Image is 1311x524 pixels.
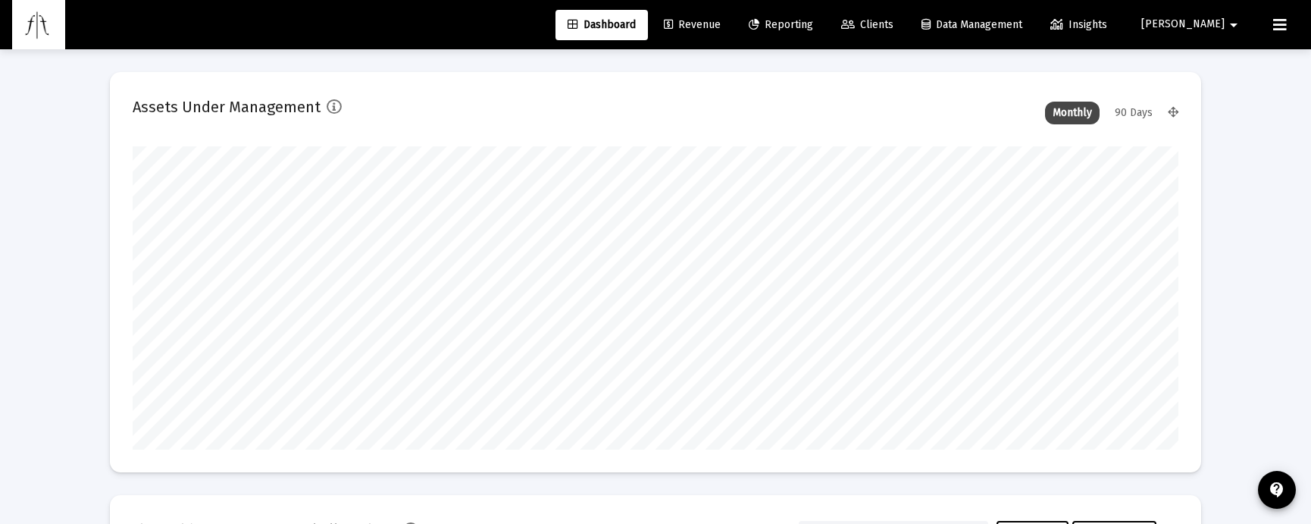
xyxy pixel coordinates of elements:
[1038,10,1119,40] a: Insights
[1225,10,1243,40] mat-icon: arrow_drop_down
[749,18,813,31] span: Reporting
[664,18,721,31] span: Revenue
[652,10,733,40] a: Revenue
[555,10,648,40] a: Dashboard
[1123,9,1261,39] button: [PERSON_NAME]
[829,10,906,40] a: Clients
[23,10,54,40] img: Dashboard
[841,18,893,31] span: Clients
[1050,18,1107,31] span: Insights
[1107,102,1160,124] div: 90 Days
[133,95,321,119] h2: Assets Under Management
[737,10,825,40] a: Reporting
[568,18,636,31] span: Dashboard
[909,10,1034,40] a: Data Management
[1141,18,1225,31] span: [PERSON_NAME]
[921,18,1022,31] span: Data Management
[1045,102,1100,124] div: Monthly
[1268,481,1286,499] mat-icon: contact_support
